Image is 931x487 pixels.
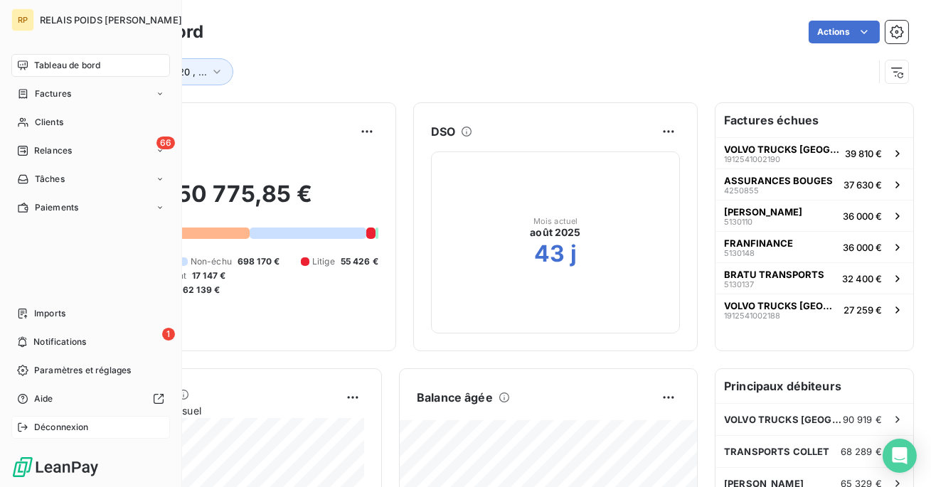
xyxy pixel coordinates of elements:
[34,59,100,72] span: Tableau de bord
[162,328,175,341] span: 1
[35,87,71,100] span: Factures
[724,237,793,249] span: FRANFINANCE
[417,389,493,406] h6: Balance âgée
[156,137,175,149] span: 66
[841,446,882,457] span: 68 289 €
[11,196,170,219] a: Paiements
[192,269,225,282] span: 17 147 €
[724,218,752,226] span: 5130110
[11,168,170,191] a: Tâches
[724,414,843,425] span: VOLVO TRUCKS [GEOGRAPHIC_DATA]
[715,369,913,403] h6: Principaux débiteurs
[80,180,378,223] h2: 1 650 775,85 €
[35,201,78,214] span: Paiements
[534,240,565,268] h2: 43
[724,446,830,457] span: TRANSPORTS COLLET
[11,302,170,325] a: Imports
[843,210,882,222] span: 36 000 €
[312,255,335,268] span: Litige
[724,300,838,311] span: VOLVO TRUCKS [GEOGRAPHIC_DATA]
[715,137,913,168] button: VOLVO TRUCKS [GEOGRAPHIC_DATA]191254100219039 810 €
[341,255,378,268] span: 55 426 €
[11,359,170,382] a: Paramètres et réglages
[883,439,917,473] div: Open Intercom Messenger
[11,82,170,105] a: Factures
[724,186,759,195] span: 4250855
[715,294,913,325] button: VOLVO TRUCKS [GEOGRAPHIC_DATA]191254100218827 259 €
[843,414,882,425] span: 90 919 €
[845,148,882,159] span: 39 810 €
[40,14,182,26] span: RELAIS POIDS [PERSON_NAME]
[34,392,53,405] span: Aide
[715,168,913,200] button: ASSURANCES BOUGES425085537 630 €
[844,304,882,316] span: 27 259 €
[724,269,824,280] span: BRATU TRANSPORTS
[179,284,220,296] span: -62 139 €
[844,179,882,191] span: 37 630 €
[238,255,280,268] span: 698 170 €
[724,155,780,164] span: 1912541002190
[715,200,913,231] button: [PERSON_NAME]513011036 000 €
[809,21,880,43] button: Actions
[191,255,232,268] span: Non-échu
[11,111,170,134] a: Clients
[35,116,63,129] span: Clients
[33,336,86,348] span: Notifications
[724,144,839,155] span: VOLVO TRUCKS [GEOGRAPHIC_DATA]
[715,231,913,262] button: FRANFINANCE513014836 000 €
[11,456,100,478] img: Logo LeanPay
[724,249,755,257] span: 5130148
[34,144,72,157] span: Relances
[133,58,233,85] button: Site : 20 , ...
[431,123,455,140] h6: DSO
[715,262,913,294] button: BRATU TRANSPORTS513013732 400 €
[570,240,577,268] h2: j
[11,387,170,410] a: Aide
[715,103,913,137] h6: Factures échues
[11,9,34,31] div: RP
[724,311,780,320] span: 1912541002188
[34,307,65,320] span: Imports
[34,364,131,377] span: Paramètres et réglages
[724,175,833,186] span: ASSURANCES BOUGES
[80,403,336,418] span: Chiffre d'affaires mensuel
[724,280,754,289] span: 5130137
[533,217,578,225] span: Mois actuel
[843,242,882,253] span: 36 000 €
[34,421,89,434] span: Déconnexion
[842,273,882,284] span: 32 400 €
[11,139,170,162] a: 66Relances
[35,173,65,186] span: Tâches
[724,206,802,218] span: [PERSON_NAME]
[11,54,170,77] a: Tableau de bord
[530,225,580,240] span: août 2025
